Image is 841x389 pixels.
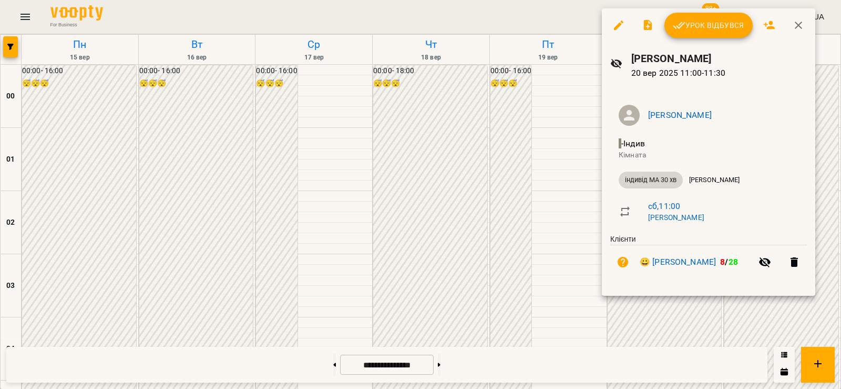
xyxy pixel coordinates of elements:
a: [PERSON_NAME] [648,213,704,222]
span: 8 [720,257,725,267]
span: - Індив [619,138,647,148]
span: [PERSON_NAME] [683,175,746,185]
button: Урок відбувся [664,13,753,38]
p: 20 вер 2025 11:00 - 11:30 [631,67,807,79]
span: 28 [729,257,738,267]
div: [PERSON_NAME] [683,172,746,188]
b: / [720,257,738,267]
p: Кімната [619,150,798,161]
a: сб , 11:00 [648,201,680,211]
span: Урок відбувся [673,19,744,32]
a: [PERSON_NAME] [648,110,712,120]
span: індивід МА 30 хв [619,175,683,185]
a: 😀 [PERSON_NAME] [640,256,716,268]
ul: Клієнти [610,234,807,283]
h6: [PERSON_NAME] [631,51,807,67]
button: Візит ще не сплачено. Додати оплату? [610,250,635,275]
